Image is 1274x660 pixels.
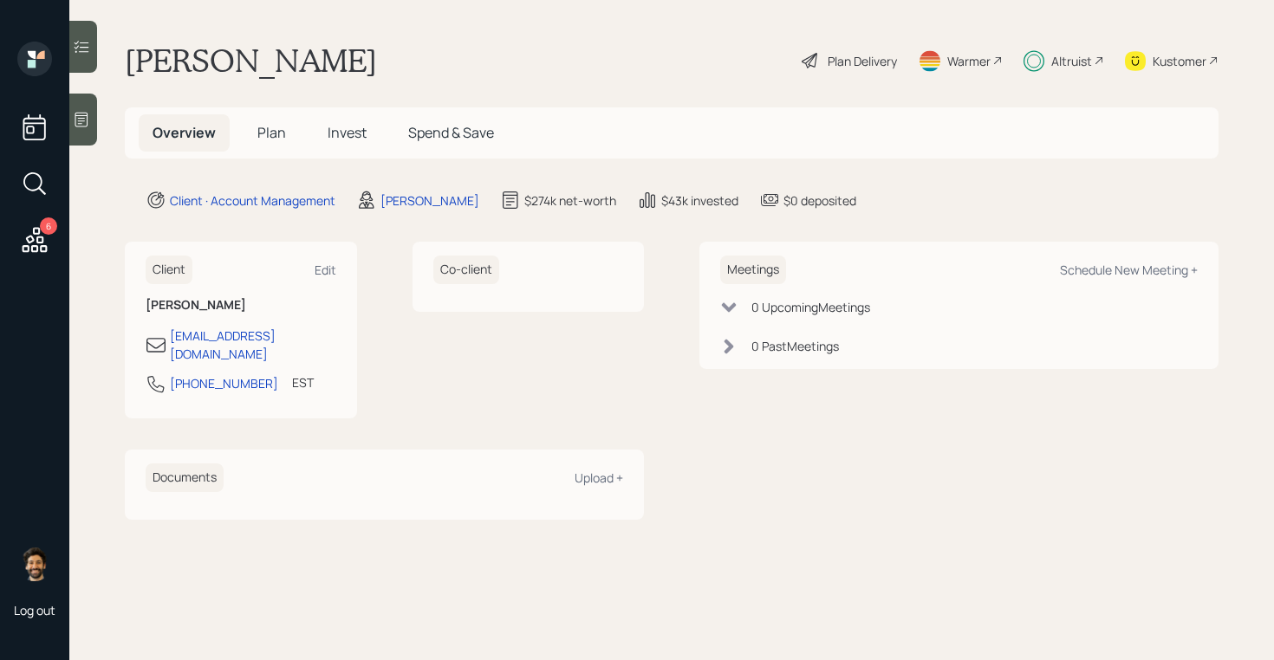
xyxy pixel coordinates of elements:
[328,123,367,142] span: Invest
[828,52,897,70] div: Plan Delivery
[40,217,57,235] div: 6
[1060,262,1198,278] div: Schedule New Meeting +
[661,191,738,210] div: $43k invested
[146,463,224,492] h6: Documents
[433,256,499,284] h6: Co-client
[575,469,623,486] div: Upload +
[947,52,991,70] div: Warmer
[292,373,314,391] div: EST
[783,191,856,210] div: $0 deposited
[170,374,278,392] div: [PHONE_NUMBER]
[153,123,216,142] span: Overview
[125,42,377,80] h1: [PERSON_NAME]
[170,191,335,210] div: Client · Account Management
[751,337,839,355] div: 0 Past Meeting s
[1153,52,1206,70] div: Kustomer
[315,262,336,278] div: Edit
[257,123,286,142] span: Plan
[408,123,494,142] span: Spend & Save
[146,256,192,284] h6: Client
[17,547,52,581] img: eric-schwartz-headshot.png
[380,191,479,210] div: [PERSON_NAME]
[720,256,786,284] h6: Meetings
[751,298,870,316] div: 0 Upcoming Meeting s
[1051,52,1092,70] div: Altruist
[524,191,616,210] div: $274k net-worth
[170,327,336,363] div: [EMAIL_ADDRESS][DOMAIN_NAME]
[14,602,55,618] div: Log out
[146,298,336,313] h6: [PERSON_NAME]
